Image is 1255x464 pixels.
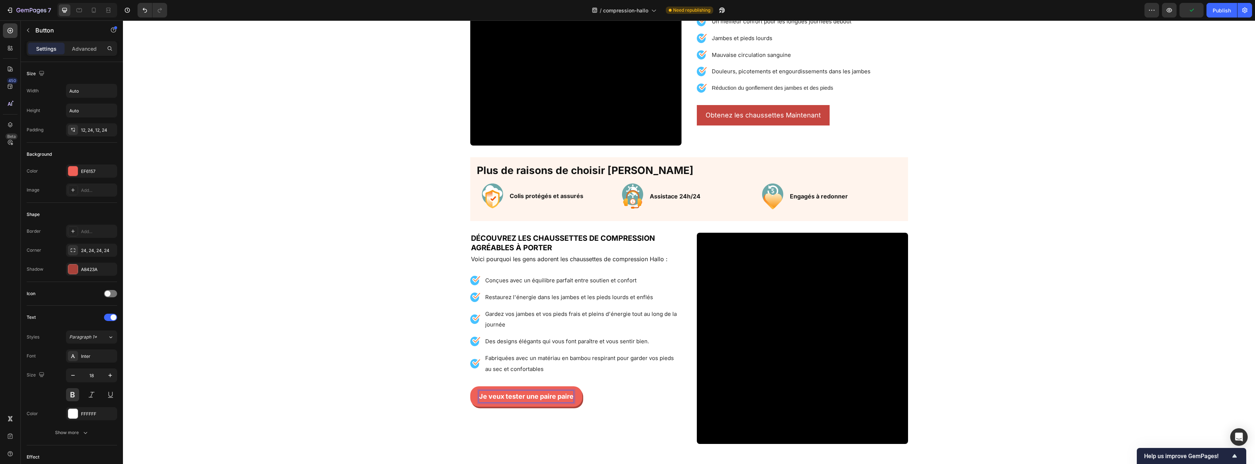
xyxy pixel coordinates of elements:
[387,172,460,179] strong: Colis protégés et assurés
[1213,7,1231,14] div: Publish
[347,255,358,265] img: gempages_584109555860898373-abd05a55-9d68-4db3-8d1b-df1082154249.svg
[27,290,35,297] div: Icon
[81,266,115,273] div: A8423A
[27,353,36,359] div: Font
[27,211,40,218] div: Shape
[27,454,39,460] div: Effect
[574,13,584,23] img: gempages_584109555860898373-abd05a55-9d68-4db3-8d1b-df1082154249.svg
[27,187,39,193] div: Image
[574,85,707,105] button: <p>Obtenez les chaussettes Maintenant</p>
[348,233,558,244] p: Voici pourquoi les gens adorent les chaussettes de compression Hallo :
[27,88,39,94] div: Width
[574,30,584,39] img: gempages_584109555860898373-abd05a55-9d68-4db3-8d1b-df1082154249.svg
[27,266,43,272] div: Shadow
[27,334,39,340] div: Styles
[123,20,1255,464] iframe: Design area
[66,104,117,117] input: Auto
[362,290,554,308] span: Gardez vos jambes et vos pieds frais et pleins d'énergie tout au long de la journée
[5,134,18,139] div: Beta
[27,410,38,417] div: Color
[81,411,115,417] div: FFFFFF
[362,334,551,352] span: Fabriquées avec un matériau en bambou respirant pour garder vos pieds au sec et confortables
[81,353,115,360] div: Inter
[66,330,117,344] button: Paragraph 1*
[347,294,358,303] img: gempages_584109555860898373-abd05a55-9d68-4db3-8d1b-df1082154249.svg
[583,89,698,101] p: Obtenez les chaussettes Maintenant
[66,84,117,97] input: Auto
[347,272,358,282] img: gempages_584109555860898373-abd05a55-9d68-4db3-8d1b-df1082154249.svg
[27,151,52,158] div: Background
[356,370,451,382] p: Je veux tester une paire paire
[1230,428,1248,446] div: Open Intercom Messenger
[347,366,459,386] a: Rich Text Editor. Editing area: main
[359,163,381,188] img: gempages_584109555860898373-f0d726f9-3473-4fc4-8127-0b95bd0a2599.svg
[55,429,89,436] div: Show more
[35,26,97,35] p: Button
[673,7,710,13] span: Need republishing
[589,64,710,70] span: Réduction du gonflement des jambes et des pieds
[1144,452,1239,460] button: Show survey - Help us improve GemPages!
[27,228,41,235] div: Border
[667,172,725,179] strong: Engagés à redonner
[81,187,115,194] div: Add...
[27,69,46,79] div: Size
[27,426,117,439] button: Show more
[603,7,648,14] span: compression-hallo
[1206,3,1237,18] button: Publish
[589,47,748,54] span: Douleurs, picotements et engourdissements dans les jambes
[81,168,115,175] div: EF6157
[36,45,57,53] p: Settings
[353,143,779,157] h2: Plus de raisons de choisir [PERSON_NAME]
[527,171,632,181] p: Assistace 24h/24
[27,370,46,380] div: Size
[362,317,526,324] span: Des designs élégants qui vous font paraître et vous sentir bien.
[574,63,584,73] img: gempages_584109555860898373-abd05a55-9d68-4db3-8d1b-df1082154249.svg
[589,14,649,21] span: Jambes et pieds lourds
[639,163,661,189] img: gempages_584109555860898373-3acf0b2c-518d-4f2c-ae56-426be02475bc.svg
[347,212,559,233] h2: Découvrez les chaussettes de compression agréables à porter
[81,127,115,134] div: 12, 24, 12, 24
[3,3,54,18] button: 7
[362,256,514,263] span: Conçues avec un équilibre parfait entre soutien et confort
[347,339,358,348] img: gempages_584109555860898373-abd05a55-9d68-4db3-8d1b-df1082154249.svg
[81,247,115,254] div: 24, 24, 24, 24
[1144,453,1230,460] span: Help us improve GemPages!
[600,7,602,14] span: /
[81,228,115,235] div: Add...
[574,212,785,424] video: Video
[574,46,584,56] img: gempages_584109555860898373-abd05a55-9d68-4db3-8d1b-df1082154249.svg
[356,370,451,382] div: Rich Text Editor. Editing area: main
[27,247,41,254] div: Corner
[27,127,43,133] div: Padding
[27,314,36,321] div: Text
[48,6,51,15] p: 7
[72,45,97,53] p: Advanced
[347,316,358,326] img: gempages_584109555860898373-abd05a55-9d68-4db3-8d1b-df1082154249.svg
[69,334,97,340] span: Paragraph 1*
[362,273,530,280] span: Restaurez l'énergie dans les jambes et les pieds lourds et enflés
[589,31,668,38] span: Mauvaise circulation sanguine
[27,168,38,174] div: Color
[138,3,167,18] div: Undo/Redo
[27,107,40,114] div: Height
[499,163,521,189] img: gempages_584109555860898373-78dc6301-d452-4ea5-8380-6335fc973ea3.svg
[7,78,18,84] div: 450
